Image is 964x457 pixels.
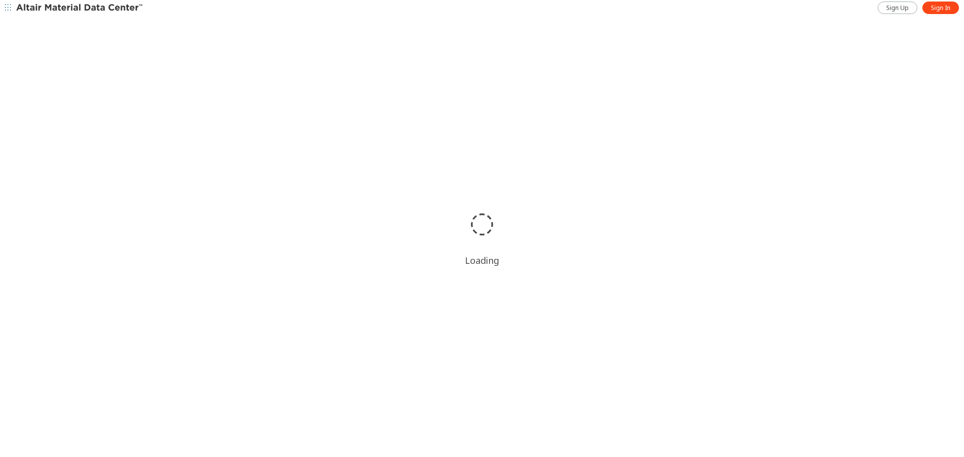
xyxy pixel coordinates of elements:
[878,2,917,14] a: Sign Up
[16,3,144,13] img: Altair Material Data Center
[931,4,950,12] span: Sign In
[922,2,959,14] a: Sign In
[465,254,499,266] div: Loading
[886,4,909,12] span: Sign Up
